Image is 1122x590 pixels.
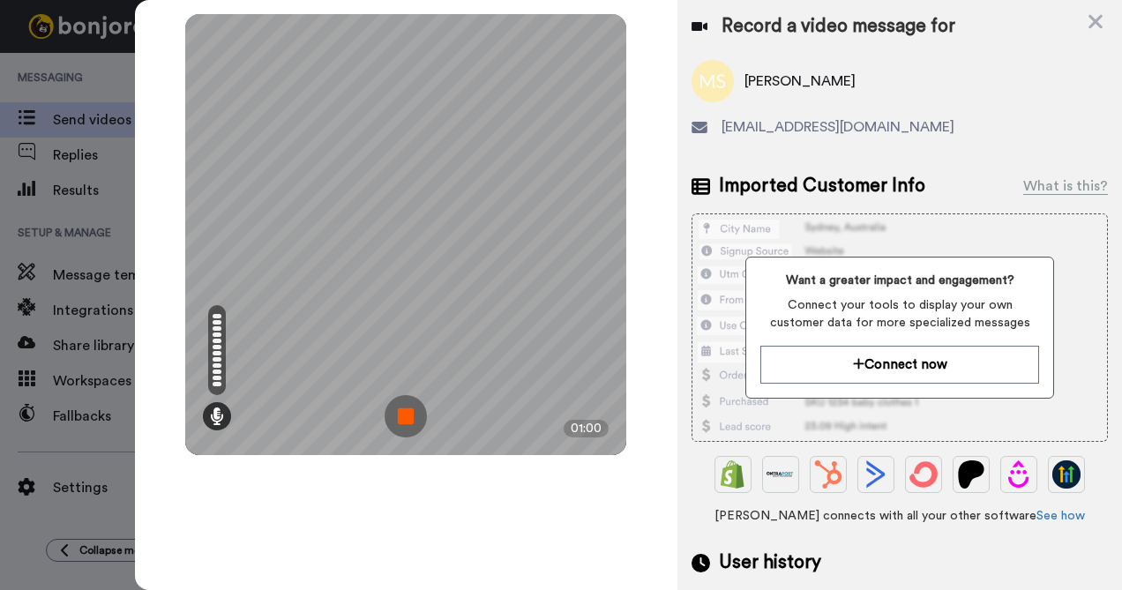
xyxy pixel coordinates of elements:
img: ConvertKit [909,460,938,489]
img: Shopify [719,460,747,489]
img: Hubspot [814,460,842,489]
span: Want a greater impact and engagement? [760,272,1039,289]
a: See how [1036,510,1085,522]
button: Connect now [760,346,1039,384]
span: User history [719,549,821,576]
img: Patreon [957,460,985,489]
img: GoHighLevel [1052,460,1081,489]
img: Ontraport [767,460,795,489]
img: ic_record_stop.svg [385,395,427,437]
span: Imported Customer Info [719,173,925,199]
span: Connect your tools to display your own customer data for more specialized messages [760,296,1039,332]
img: Drip [1005,460,1033,489]
span: [EMAIL_ADDRESS][DOMAIN_NAME] [722,116,954,138]
div: 01:00 [564,420,609,437]
div: What is this? [1023,176,1108,197]
span: [PERSON_NAME] connects with all your other software [692,507,1108,525]
img: ActiveCampaign [862,460,890,489]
